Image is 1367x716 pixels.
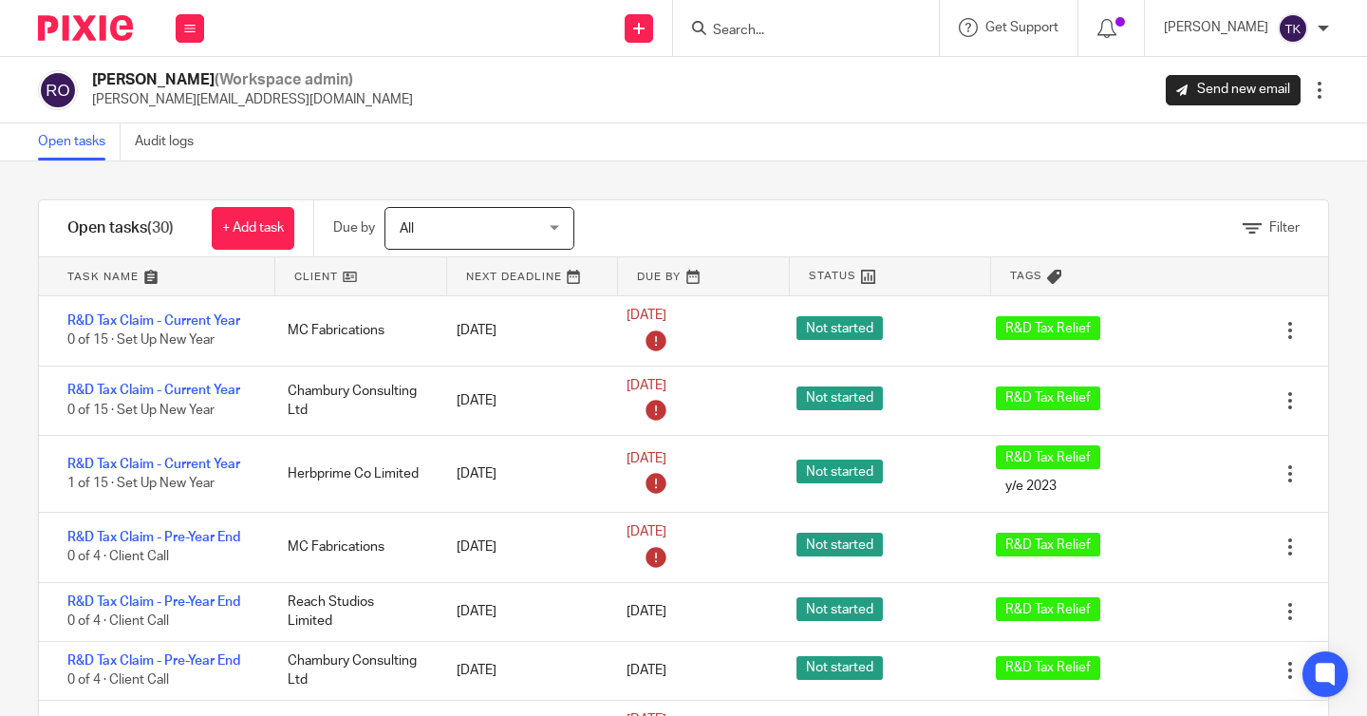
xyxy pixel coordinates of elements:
span: (Workspace admin) [215,72,353,87]
span: Filter [1269,221,1300,235]
input: Search [711,23,882,40]
img: Pixie [38,15,133,41]
div: MC Fabrications [269,528,439,566]
span: Not started [796,386,883,410]
a: Open tasks [38,123,121,160]
span: R&D Tax Relief [996,386,1100,410]
div: [DATE] [438,651,608,689]
h1: Open tasks [67,218,174,238]
span: R&D Tax Relief [996,445,1100,469]
span: [DATE] [627,664,666,677]
p: [PERSON_NAME] [1164,18,1268,37]
span: Not started [796,656,883,680]
a: R&D Tax Claim - Current Year [67,458,240,471]
span: Status [809,268,856,284]
span: Not started [796,460,883,483]
span: [DATE] [627,525,666,538]
div: Reach Studios Limited [269,583,439,641]
div: [DATE] [438,528,608,566]
a: R&D Tax Claim - Pre-Year End [67,531,240,544]
span: 1 of 15 · Set Up New Year [67,477,215,490]
div: Chambury Consulting Ltd [269,642,439,700]
span: [DATE] [627,309,666,322]
div: MC Fabrications [269,311,439,349]
a: Audit logs [135,123,208,160]
img: svg%3E [1278,13,1308,44]
span: Get Support [985,21,1058,34]
span: [DATE] [627,379,666,392]
div: [DATE] [438,382,608,420]
a: R&D Tax Claim - Current Year [67,314,240,328]
div: Herbprime Co Limited [269,455,439,493]
span: 0 of 15 · Set Up New Year [67,404,215,417]
div: Chambury Consulting Ltd [269,372,439,430]
span: (30) [147,220,174,236]
span: [DATE] [627,605,666,618]
h2: [PERSON_NAME] [92,70,413,90]
span: 0 of 4 · Client Call [67,673,169,687]
a: R&D Tax Claim - Current Year [67,384,240,397]
span: 0 of 15 · Set Up New Year [67,333,215,347]
span: y/e 2023 [996,474,1066,498]
a: Send new email [1166,75,1301,105]
p: [PERSON_NAME][EMAIL_ADDRESS][DOMAIN_NAME] [92,90,413,109]
img: svg%3E [38,70,78,110]
span: Tags [1010,268,1042,284]
span: Not started [796,533,883,556]
a: R&D Tax Claim - Pre-Year End [67,595,240,609]
span: [DATE] [627,452,666,465]
a: R&D Tax Claim - Pre-Year End [67,654,240,668]
span: R&D Tax Relief [996,533,1100,556]
span: Not started [796,597,883,621]
div: [DATE] [438,593,608,631]
span: Not started [796,316,883,340]
span: 0 of 4 · Client Call [67,551,169,564]
p: Due by [333,218,375,237]
div: [DATE] [438,455,608,493]
a: + Add task [212,207,294,250]
div: [DATE] [438,311,608,349]
span: 0 of 4 · Client Call [67,614,169,628]
span: R&D Tax Relief [996,656,1100,680]
span: All [400,222,414,236]
span: R&D Tax Relief [996,316,1100,340]
span: R&D Tax Relief [996,597,1100,621]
